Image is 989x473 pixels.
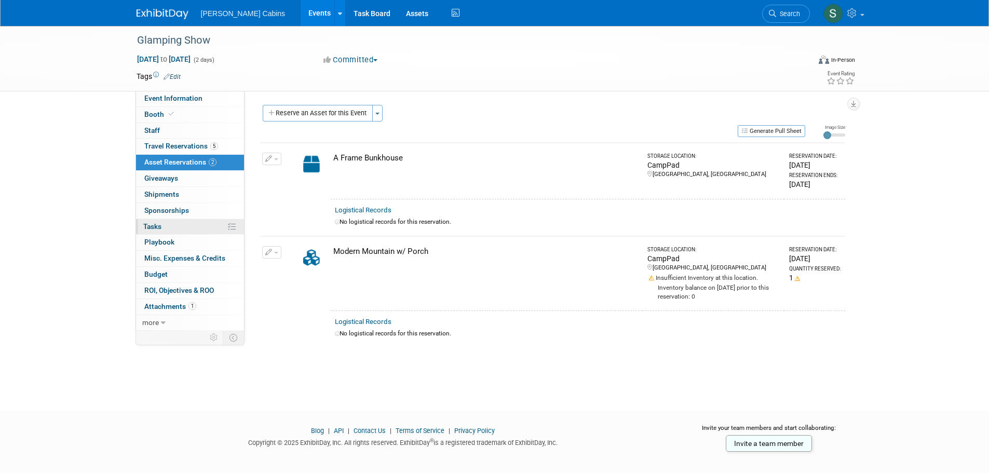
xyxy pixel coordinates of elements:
[144,190,179,198] span: Shipments
[823,124,845,130] div: Image Size
[685,424,853,439] div: Invite your team members and start collaborating:
[136,171,244,186] a: Giveaways
[823,4,843,23] img: Sarah Fisher
[333,153,638,164] div: A Frame Bunkhouse
[789,273,841,283] div: 1
[136,139,244,154] a: Travel Reservations5
[749,54,856,70] div: Event Format
[647,153,780,160] div: Storage Location:
[188,302,196,310] span: 1
[136,315,244,331] a: more
[193,57,214,63] span: (2 days)
[144,174,178,182] span: Giveaways
[164,73,181,80] a: Edit
[136,107,244,123] a: Booth
[789,246,841,253] div: Reservation Date:
[136,299,244,315] a: Attachments1
[144,286,214,294] span: ROI, Objectives & ROO
[136,155,244,170] a: Asset Reservations2
[210,142,218,150] span: 5
[137,9,188,19] img: ExhibitDay
[333,246,638,257] div: Modern Mountain w/ Porch
[136,187,244,202] a: Shipments
[647,264,780,272] div: [GEOGRAPHIC_DATA], [GEOGRAPHIC_DATA]
[144,302,196,310] span: Attachments
[144,238,174,246] span: Playbook
[144,254,225,262] span: Misc. Expenses & Credits
[205,331,223,344] td: Personalize Event Tab Strip
[133,31,794,50] div: Glamping Show
[396,427,444,435] a: Terms of Service
[789,160,841,170] div: [DATE]
[326,427,332,435] span: |
[647,272,780,282] div: Insufficient Inventory at this location.
[776,10,800,18] span: Search
[334,427,344,435] a: API
[136,219,244,235] a: Tasks
[335,206,391,214] a: Logistical Records
[136,283,244,299] a: ROI, Objectives & ROO
[320,55,382,65] button: Committed
[136,91,244,106] a: Event Information
[144,110,176,118] span: Booth
[738,125,805,137] button: Generate Pull Sheet
[647,253,780,264] div: CampPad
[201,9,286,18] span: [PERSON_NAME] Cabins
[159,55,169,63] span: to
[446,427,453,435] span: |
[144,270,168,278] span: Budget
[136,123,244,139] a: Staff
[762,5,810,23] a: Search
[143,222,161,231] span: Tasks
[335,318,391,326] a: Logistical Records
[335,218,841,226] div: No logistical records for this reservation.
[789,172,841,179] div: Reservation Ends:
[789,153,841,160] div: Reservation Date:
[647,282,780,301] div: Inventory balance on [DATE] prior to this reservation: 0
[647,246,780,253] div: Storage Location:
[647,170,780,179] div: [GEOGRAPHIC_DATA], [GEOGRAPHIC_DATA]
[726,435,812,452] a: Invite a team member
[223,331,244,344] td: Toggle Event Tabs
[827,71,855,76] div: Event Rating
[454,427,495,435] a: Privacy Policy
[430,438,433,443] sup: ®
[263,105,373,121] button: Reserve an Asset for this Event
[647,160,780,170] div: CampPad
[209,158,216,166] span: 2
[789,253,841,264] div: [DATE]
[335,329,841,338] div: No logistical records for this reservation.
[144,142,218,150] span: Travel Reservations
[144,158,216,166] span: Asset Reservations
[144,94,202,102] span: Event Information
[169,111,174,117] i: Booth reservation complete
[137,71,181,82] td: Tags
[142,318,159,327] span: more
[789,265,841,273] div: Quantity Reserved:
[831,56,855,64] div: In-Person
[136,267,244,282] a: Budget
[136,235,244,250] a: Playbook
[136,203,244,219] a: Sponsorships
[387,427,394,435] span: |
[345,427,352,435] span: |
[137,436,670,448] div: Copyright © 2025 ExhibitDay, Inc. All rights reserved. ExhibitDay is a registered trademark of Ex...
[819,56,829,64] img: Format-Inperson.png
[789,179,841,190] div: [DATE]
[136,251,244,266] a: Misc. Expenses & Credits
[137,55,191,64] span: [DATE] [DATE]
[311,427,324,435] a: Blog
[296,153,327,175] img: Capital-Asset-Icon-2.png
[144,206,189,214] span: Sponsorships
[354,427,386,435] a: Contact Us
[296,246,327,269] img: Collateral-Icon-2.png
[144,126,160,134] span: Staff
